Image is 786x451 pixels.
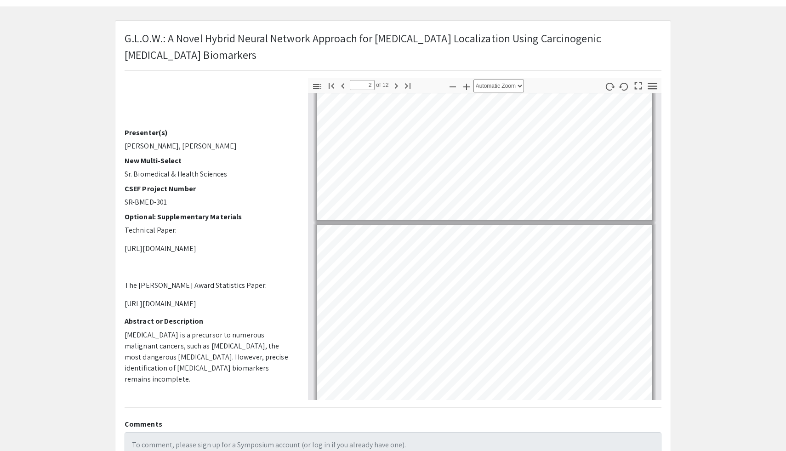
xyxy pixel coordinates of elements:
[125,169,294,180] p: Sr. Biomedical & Health Sciences
[125,225,294,236] p: Technical Paper:
[125,184,294,193] h2: CSEF Project Number
[125,141,294,152] p: [PERSON_NAME], [PERSON_NAME]
[309,80,325,93] button: Toggle Sidebar
[125,212,294,221] h2: Optional: Supplementary Materials
[445,80,461,93] button: Zoom Out
[313,221,656,418] div: Page 2
[324,79,339,92] button: Go to First Page
[313,28,656,224] div: Page 1
[602,80,618,93] button: Rotate Clockwise
[125,128,294,137] h2: Presenter(s)
[335,79,351,92] button: Previous Page
[473,80,524,92] select: Zoom
[350,80,375,90] input: Page
[125,280,294,291] p: The [PERSON_NAME] Award Statistics Paper:
[125,330,294,385] p: [MEDICAL_DATA] is a precursor to numerous malignant cancers, such as [MEDICAL_DATA], the most dan...
[375,80,389,90] span: of 12
[7,410,39,444] iframe: Chat
[616,80,632,93] button: Rotate Counterclockwise
[388,79,404,92] button: Next Page
[645,80,661,93] button: Tools
[125,298,294,309] p: [URL][DOMAIN_NAME]
[125,317,294,325] h2: Abstract or Description
[125,156,294,165] h2: New Multi-Select
[631,78,646,91] button: Switch to Presentation Mode
[125,243,294,254] p: [URL][DOMAIN_NAME]
[459,80,474,93] button: Zoom In
[125,197,294,208] p: SR-BMED-301
[125,420,661,428] h2: Comments
[400,79,416,92] button: Go to Last Page
[125,30,661,63] p: G.L.O.W.: A Novel Hybrid Neural Network Approach for [MEDICAL_DATA] Localization Using Carcinogen...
